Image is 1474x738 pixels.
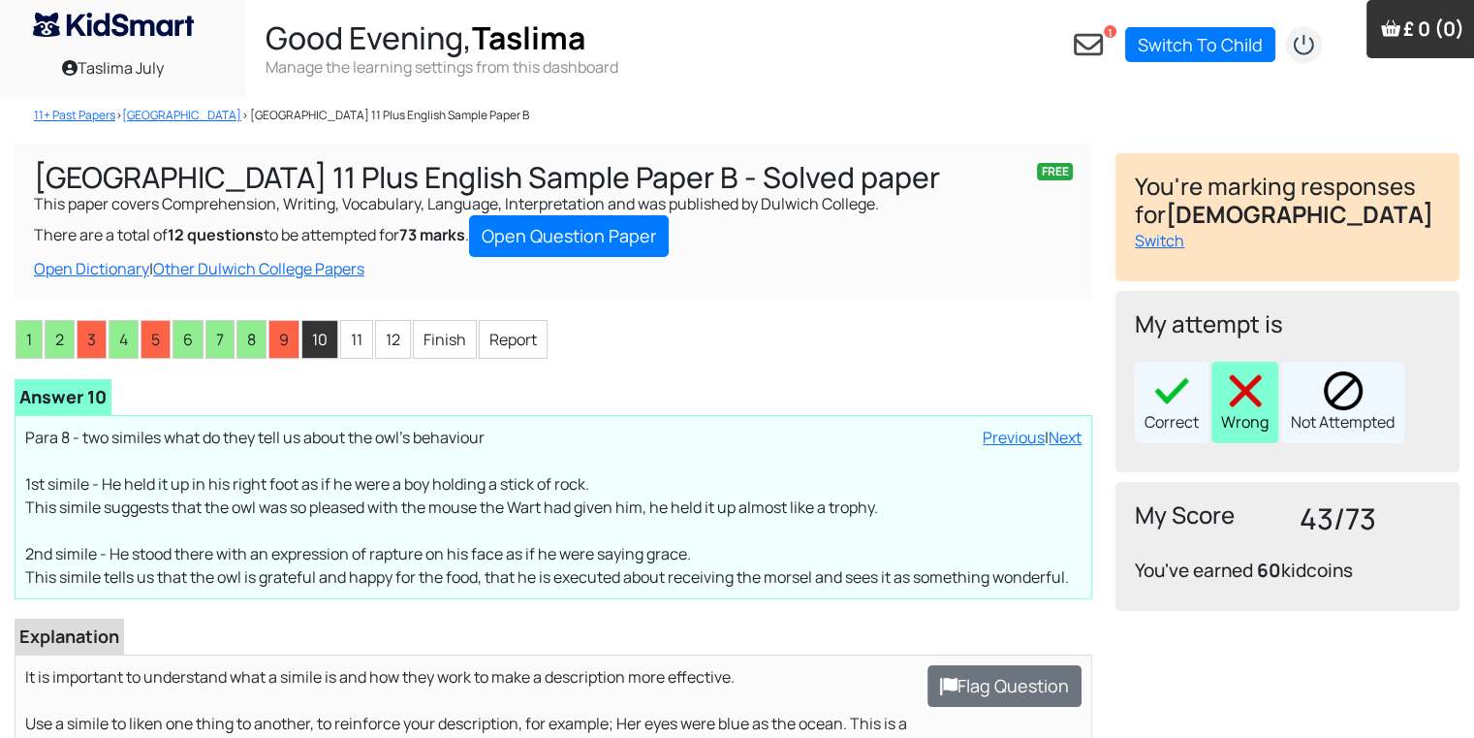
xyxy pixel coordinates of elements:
a: Open Question Paper [469,215,669,257]
h3: Manage the learning settings from this dashboard [265,56,617,78]
a: [GEOGRAPHIC_DATA] [122,107,241,123]
h4: My Score [1135,501,1275,529]
a: Switch [1135,230,1184,251]
h1: [GEOGRAPHIC_DATA] 11 Plus English Sample Paper B - Solved paper [34,163,1073,192]
img: logout2.png [1284,25,1323,64]
li: 4 [109,320,139,359]
img: KidSmart logo [33,13,194,37]
li: 2 [45,320,75,359]
img: block.png [1324,371,1363,410]
b: 73 marks [399,224,465,245]
div: Correct [1135,362,1208,443]
span: FREE [1037,163,1074,180]
li: 8 [236,320,267,359]
b: Answer 10 [19,385,107,408]
a: Other Dulwich College Papers [153,258,364,279]
a: Previous [983,427,1045,448]
b: 12 questions [168,224,264,245]
img: right40x40.png [1152,371,1191,410]
span: 1 [1103,24,1117,39]
nav: > > [GEOGRAPHIC_DATA] 11 Plus English Sample Paper B [15,107,1075,124]
img: cross40x40.png [1226,371,1265,410]
li: Finish [413,320,477,359]
li: 5 [141,320,171,359]
b: 60 [1257,558,1281,583]
li: 9 [268,320,299,359]
li: 1 [16,320,43,359]
li: 3 [77,320,107,359]
a: Next [1049,427,1082,448]
img: Your items in the shopping basket [1381,18,1400,38]
span: Taslima [471,16,584,59]
h2: Good Evening, [265,19,617,56]
a: Switch To Child [1125,27,1275,62]
div: This paper covers Comprehension, Writing, Vocabulary, Language, Interpretation and was published ... [15,144,1092,300]
span: £ 0 (0) [1403,16,1464,42]
div: | [983,426,1082,449]
li: 10 [301,320,338,359]
li: 7 [205,320,235,359]
a: 11+ Past Papers [34,107,115,123]
b: Explanation [19,625,119,648]
h4: You've earned kidcoins [1135,560,1440,582]
div: Not Attempted [1281,362,1404,443]
b: [DEMOGRAPHIC_DATA] [1166,198,1433,230]
div: | [34,257,1073,280]
p: Para 8 - two similes what do they tell us about the owl's behaviour 1st simile - He held it up in... [25,426,1082,589]
h3: 43/73 [1300,501,1440,536]
li: 11 [340,320,373,359]
h4: You're marking responses for [1135,173,1440,229]
li: 12 [375,320,411,359]
h4: My attempt is [1135,310,1440,338]
li: 6 [172,320,204,359]
button: Flag Question [927,665,1082,707]
a: Open Dictionary [34,258,149,279]
div: Wrong [1211,362,1278,443]
li: Report [479,320,548,359]
a: 1 [1074,24,1103,64]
